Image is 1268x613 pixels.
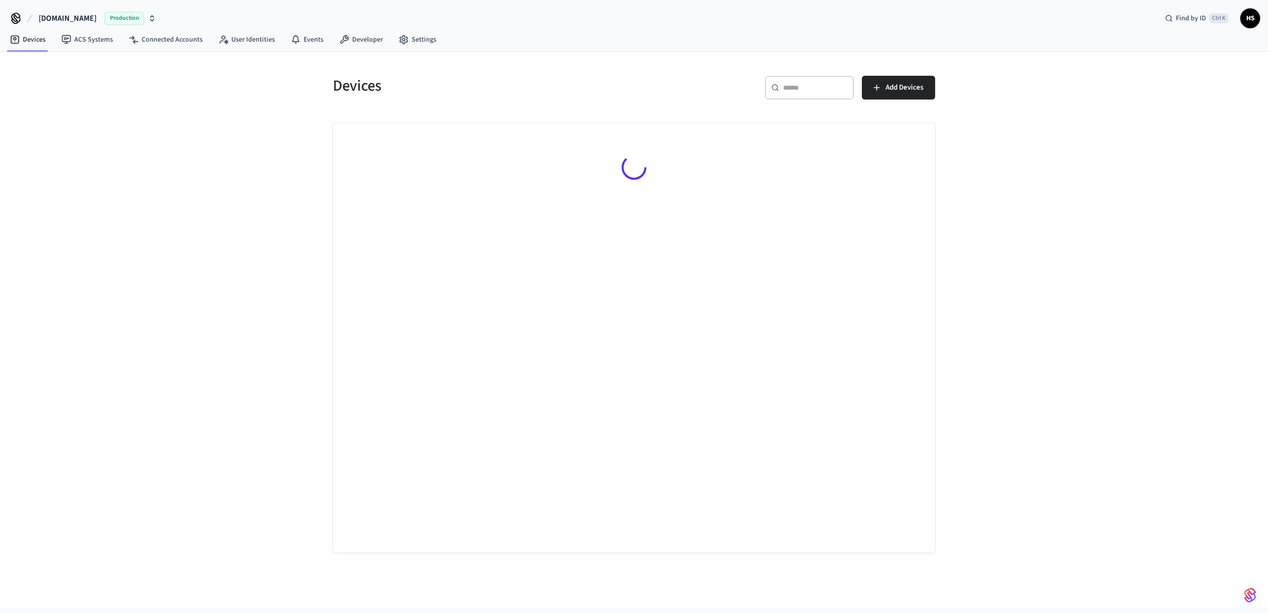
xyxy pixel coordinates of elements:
a: Events [283,31,331,49]
a: Settings [391,31,444,49]
span: Add Devices [886,81,923,94]
a: User Identities [211,31,283,49]
div: Find by IDCtrl K [1157,9,1236,27]
span: Ctrl K [1209,13,1228,23]
span: [DOMAIN_NAME] [39,12,97,24]
img: SeamLogoGradient.69752ec5.svg [1244,587,1256,603]
a: ACS Systems [53,31,121,49]
button: Add Devices [862,76,935,100]
h5: Devices [333,76,628,96]
a: Developer [331,31,391,49]
a: Devices [2,31,53,49]
span: Production [105,12,144,25]
span: HS [1241,9,1259,27]
a: Connected Accounts [121,31,211,49]
span: Find by ID [1176,13,1206,23]
button: HS [1240,8,1260,28]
